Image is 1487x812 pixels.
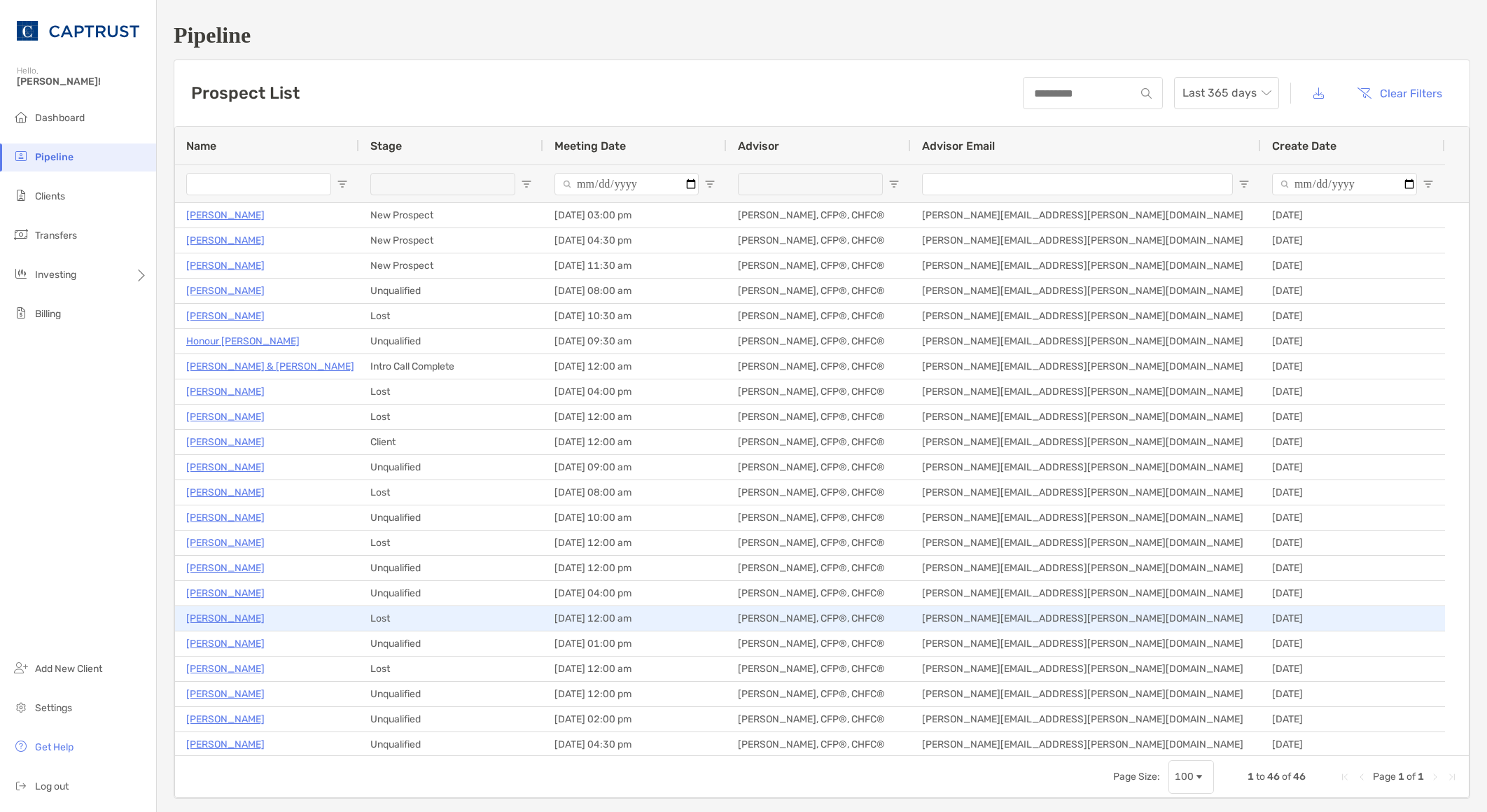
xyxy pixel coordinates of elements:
[911,657,1261,681] div: [PERSON_NAME][EMAIL_ADDRESS][PERSON_NAME][DOMAIN_NAME]
[186,559,265,577] a: [PERSON_NAME]
[186,383,265,400] a: [PERSON_NAME]
[911,253,1261,278] div: [PERSON_NAME][EMAIL_ADDRESS][PERSON_NAME][DOMAIN_NAME]
[13,304,29,321] img: billing icon
[543,657,727,681] div: [DATE] 12:00 am
[35,190,65,202] span: Clients
[1261,253,1445,278] div: [DATE]
[13,659,29,676] img: add_new_client icon
[186,433,265,451] p: [PERSON_NAME]
[359,379,543,404] div: Lost
[911,203,1261,227] div: [PERSON_NAME][EMAIL_ADDRESS][PERSON_NAME][DOMAIN_NAME]
[911,505,1261,530] div: [PERSON_NAME][EMAIL_ADDRESS][PERSON_NAME][DOMAIN_NAME]
[13,187,29,204] img: clients icon
[13,777,29,794] img: logout icon
[543,329,727,353] div: [DATE] 09:30 am
[35,308,61,320] span: Billing
[727,682,911,706] div: [PERSON_NAME], CFP®, CHFC®
[186,232,265,249] p: [PERSON_NAME]
[727,405,911,429] div: [PERSON_NAME], CFP®, CHFC®
[1261,631,1445,656] div: [DATE]
[186,685,265,703] p: [PERSON_NAME]
[727,707,911,731] div: [PERSON_NAME], CFP®, CHFC®
[1261,531,1445,555] div: [DATE]
[1248,771,1254,783] span: 1
[543,480,727,505] div: [DATE] 08:00 am
[186,534,265,552] a: [PERSON_NAME]
[727,606,911,631] div: [PERSON_NAME], CFP®, CHFC®
[727,203,911,227] div: [PERSON_NAME], CFP®, CHFC®
[1261,228,1445,253] div: [DATE]
[186,282,265,300] a: [PERSON_NAME]
[1261,354,1445,379] div: [DATE]
[1282,771,1291,783] span: of
[727,253,911,278] div: [PERSON_NAME], CFP®, CHFC®
[911,581,1261,605] div: [PERSON_NAME][EMAIL_ADDRESS][PERSON_NAME][DOMAIN_NAME]
[1261,279,1445,303] div: [DATE]
[727,732,911,757] div: [PERSON_NAME], CFP®, CHFC®
[727,304,911,328] div: [PERSON_NAME], CFP®, CHFC®
[543,354,727,379] div: [DATE] 12:00 am
[186,509,265,526] a: [PERSON_NAME]
[1238,178,1250,190] button: Open Filter Menu
[911,304,1261,328] div: [PERSON_NAME][EMAIL_ADDRESS][PERSON_NAME][DOMAIN_NAME]
[13,226,29,243] img: transfers icon
[1261,707,1445,731] div: [DATE]
[186,458,265,476] a: [PERSON_NAME]
[186,710,265,728] a: [PERSON_NAME]
[35,269,76,281] span: Investing
[727,505,911,530] div: [PERSON_NAME], CFP®, CHFC®
[1261,556,1445,580] div: [DATE]
[359,203,543,227] div: New Prospect
[1261,430,1445,454] div: [DATE]
[543,430,727,454] div: [DATE] 12:00 am
[186,584,265,602] a: [PERSON_NAME]
[1446,771,1458,783] div: Last Page
[911,430,1261,454] div: [PERSON_NAME][EMAIL_ADDRESS][PERSON_NAME][DOMAIN_NAME]
[359,405,543,429] div: Lost
[1346,78,1453,108] button: Clear Filters
[35,151,74,163] span: Pipeline
[1261,379,1445,404] div: [DATE]
[727,531,911,555] div: [PERSON_NAME], CFP®, CHFC®
[186,173,331,195] input: Name Filter Input
[186,206,265,224] a: [PERSON_NAME]
[186,736,265,753] a: [PERSON_NAME]
[727,657,911,681] div: [PERSON_NAME], CFP®, CHFC®
[1261,304,1445,328] div: [DATE]
[359,430,543,454] div: Client
[554,173,699,195] input: Meeting Date Filter Input
[1293,771,1306,783] span: 46
[1423,178,1434,190] button: Open Filter Menu
[1261,405,1445,429] div: [DATE]
[911,682,1261,706] div: [PERSON_NAME][EMAIL_ADDRESS][PERSON_NAME][DOMAIN_NAME]
[543,531,727,555] div: [DATE] 12:00 am
[1339,771,1350,783] div: First Page
[186,358,354,375] a: [PERSON_NAME] & [PERSON_NAME]
[1272,173,1417,195] input: Create Date Filter Input
[1261,581,1445,605] div: [DATE]
[186,610,265,627] a: [PERSON_NAME]
[727,354,911,379] div: [PERSON_NAME], CFP®, CHFC®
[543,203,727,227] div: [DATE] 03:00 pm
[727,556,911,580] div: [PERSON_NAME], CFP®, CHFC®
[359,505,543,530] div: Unqualified
[337,178,348,190] button: Open Filter Menu
[1261,505,1445,530] div: [DATE]
[1261,329,1445,353] div: [DATE]
[186,635,265,652] a: [PERSON_NAME]
[543,379,727,404] div: [DATE] 04:00 pm
[543,505,727,530] div: [DATE] 10:00 am
[13,738,29,755] img: get-help icon
[911,631,1261,656] div: [PERSON_NAME][EMAIL_ADDRESS][PERSON_NAME][DOMAIN_NAME]
[359,606,543,631] div: Lost
[911,556,1261,580] div: [PERSON_NAME][EMAIL_ADDRESS][PERSON_NAME][DOMAIN_NAME]
[186,332,300,350] p: Honour [PERSON_NAME]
